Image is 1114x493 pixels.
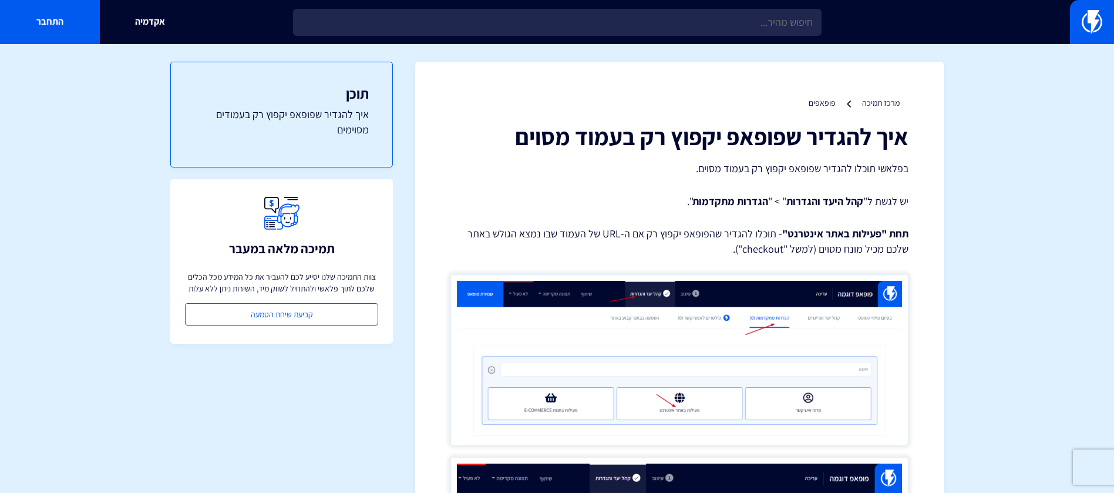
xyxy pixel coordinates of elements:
[786,194,863,208] strong: קהל היעד והגדרות
[692,194,768,208] strong: הגדרות מתקדמות
[194,107,369,137] a: איך להגדיר שפופאפ יקפוץ רק בעמודים מסוימים
[194,86,369,101] h3: תוכן
[809,98,836,108] a: פופאפים
[862,98,900,108] a: מרכז תמיכה
[782,227,908,240] strong: תחת "פעילות באתר אינטרנט"
[185,271,378,294] p: צוות התמיכה שלנו יסייע לכם להעביר את כל המידע מכל הכלים שלכם לתוך פלאשי ולהתחיל לשווק מיד, השירות...
[450,226,908,256] p: - תוכלו להגדיר שהפופאפ יקפוץ רק אם ה-URL של העמוד שבו נמצא הגולש באתר שלכם מכיל מונח מסוים (למשל ...
[293,9,822,36] input: חיפוש מהיר...
[450,194,908,209] p: יש לגשת ל" " > " ".
[450,123,908,149] h1: איך להגדיר שפופאפ יקפוץ רק בעמוד מסוים
[185,303,378,326] a: קביעת שיחת הטמעה
[229,242,335,256] h3: תמיכה מלאה במעבר
[450,161,908,176] p: בפלאשי תוכלו להגדיר שפופאפ יקפוץ רק בעמוד מסוים.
